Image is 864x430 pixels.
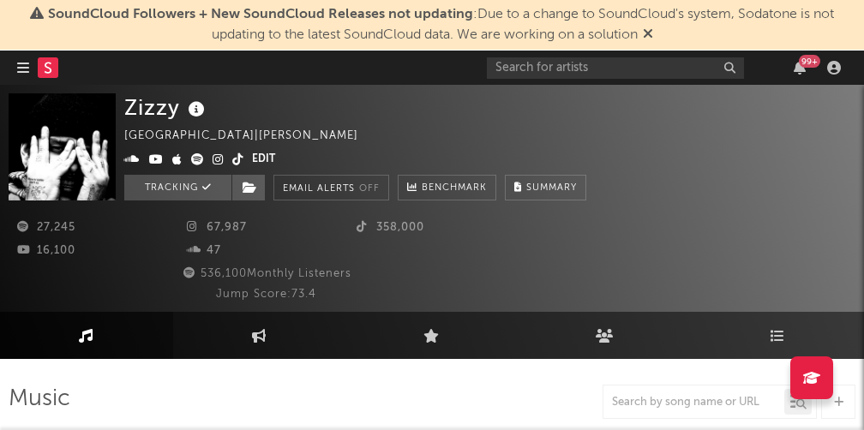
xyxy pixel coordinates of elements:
button: Email AlertsOff [273,175,389,200]
span: SoundCloud Followers + New SoundCloud Releases not updating [48,8,473,21]
span: 27,245 [17,222,75,233]
button: Edit [252,150,275,170]
span: : Due to a change to SoundCloud's system, Sodatone is not updating to the latest SoundCloud data.... [48,8,834,42]
span: 67,987 [187,222,247,233]
span: Jump Score: 73.4 [216,289,316,300]
span: 358,000 [357,222,424,233]
button: Tracking [124,175,231,200]
div: Zizzy [124,93,209,122]
span: 47 [187,245,221,256]
div: 99 + [799,55,820,68]
input: Search by song name or URL [603,396,784,409]
button: Summary [505,175,586,200]
a: Benchmark [398,175,496,200]
span: Benchmark [422,178,487,199]
em: Off [359,184,380,194]
div: [GEOGRAPHIC_DATA] | [PERSON_NAME] [124,126,378,146]
span: Summary [526,183,577,193]
span: 536,100 Monthly Listeners [181,268,351,279]
input: Search for artists [487,57,744,79]
span: 16,100 [17,245,75,256]
button: 99+ [794,61,806,75]
span: Dismiss [643,28,653,42]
